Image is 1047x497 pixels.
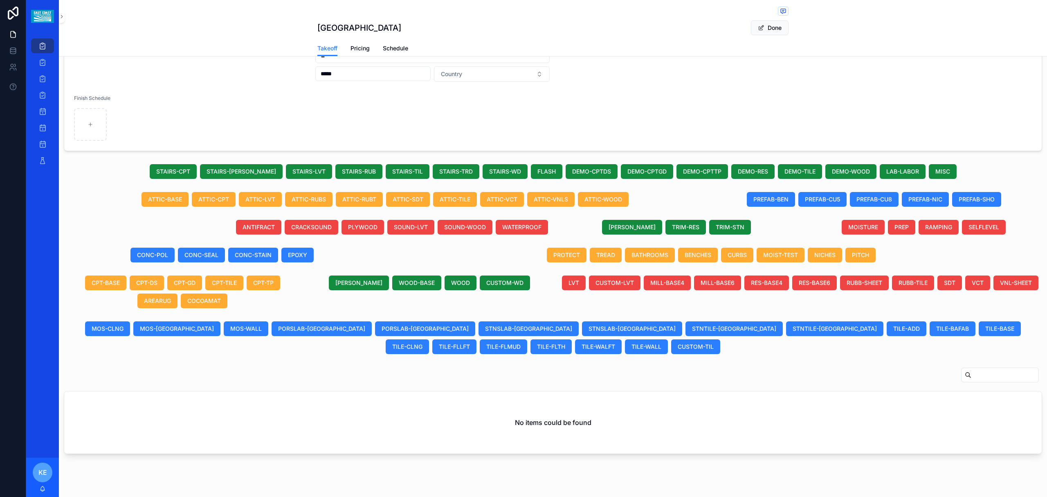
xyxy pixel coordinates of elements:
button: Select Button [434,66,550,82]
span: CRACKSOUND [291,223,332,231]
span: PREFAB-CU5 [805,195,840,203]
span: VCT [972,279,984,287]
button: STAIRS-CPT [150,164,197,179]
button: DEMO-CPTDS [566,164,618,179]
span: ATTIC-BASE [148,195,182,203]
span: BATHROOMS [631,251,668,259]
button: RAMPING [919,220,959,235]
button: PROTECT [547,248,586,262]
button: STNTILE-[GEOGRAPHIC_DATA] [685,321,783,336]
button: TILE-BASE [979,321,1021,336]
span: RES-BASE6 [799,279,830,287]
button: MILL-BASE4 [644,276,691,290]
button: LVT [562,276,586,290]
span: PREFAB-SHO [959,195,995,203]
span: Finish Schedule [74,95,110,101]
button: ANTIFRACT [236,220,281,235]
button: DEMO-CPTTP [676,164,728,179]
span: STNSLAB-[GEOGRAPHIC_DATA] [589,325,676,333]
button: STAIRS-TRD [433,164,479,179]
span: CONC-SEAL [184,251,218,259]
div: scrollable content [26,33,59,178]
button: CONC-STAIN [228,248,278,262]
span: DEMO-TILE [784,167,816,176]
button: COCOAMAT [181,294,227,308]
button: TILE-FLLFT [432,339,476,354]
button: PREFAB-BEN [747,192,795,207]
span: STNTILE-[GEOGRAPHIC_DATA] [793,325,877,333]
span: TILE-ADD [893,325,920,333]
span: PREFAB-NIC [908,195,942,203]
span: ATTIC-TILE [440,195,470,203]
button: ATTIC-LVT [239,192,282,207]
button: RES-BASE6 [792,276,837,290]
button: CUSTOM-TIL [671,339,720,354]
button: STAIRS-LVT [286,164,332,179]
span: CONC-POL [137,251,168,259]
span: MOS-[GEOGRAPHIC_DATA] [140,325,214,333]
span: STNTILE-[GEOGRAPHIC_DATA] [692,325,776,333]
span: TRIM-STN [716,223,744,231]
button: MOS-[GEOGRAPHIC_DATA] [133,321,220,336]
span: STAIRS-LVT [292,167,326,176]
button: STNTILE-[GEOGRAPHIC_DATA] [786,321,883,336]
button: DEMO-TILE [778,164,822,179]
span: ATTIC-VNLS [534,195,568,203]
button: ATTIC-VCT [480,192,524,207]
button: PREFAB-NIC [902,192,949,207]
button: PITCH [845,248,876,262]
span: TILE-WALFT [582,343,615,351]
button: EPOXY [281,248,314,262]
button: DEMO-WOOD [825,164,876,179]
button: STAIRS-[PERSON_NAME] [200,164,283,179]
button: CRACKSOUND [285,220,338,235]
span: RUBB-TILE [899,279,928,287]
button: STNSLAB-[GEOGRAPHIC_DATA] [479,321,579,336]
span: PROTECT [553,251,580,259]
button: CPT-TILE [205,276,243,290]
button: BENCHES [678,248,718,262]
button: TRIM-RES [665,220,706,235]
img: App logo [31,10,54,23]
span: WOOD [451,279,470,287]
span: CUSTOM-LVT [595,279,634,287]
span: MISC [935,167,950,176]
span: MOS-WALL [230,325,262,333]
span: PITCH [852,251,869,259]
span: CPT-BASE [92,279,120,287]
button: PORSLAB-[GEOGRAPHIC_DATA] [375,321,475,336]
button: CUSTOM-WD [480,276,530,290]
button: MILL-BASE6 [694,276,741,290]
span: CUSTOM-TIL [678,343,714,351]
span: TILE-FLMUD [486,343,521,351]
button: ATTIC-VNLS [527,192,575,207]
button: ATTIC-RUBS [285,192,333,207]
button: CPT-TP [247,276,280,290]
button: SOUND-LVT [387,220,434,235]
span: DEMO-CPTDS [572,167,611,176]
button: MISC [929,164,957,179]
span: [PERSON_NAME] [609,223,656,231]
span: STAIRS-CPT [156,167,190,176]
button: ATTIC-WOOD [578,192,629,207]
button: PREFAB-CU8 [850,192,899,207]
span: RAMPING [925,223,952,231]
span: PREFAB-BEN [753,195,789,203]
span: TILE-FLTH [537,343,565,351]
span: RUBB-SHEET [847,279,882,287]
span: STAIRS-[PERSON_NAME] [207,167,276,176]
span: RES-BASE4 [751,279,782,287]
span: EPOXY [288,251,307,259]
button: TREAD [590,248,622,262]
span: Country [441,70,462,78]
button: CPT-DS [130,276,164,290]
span: PORSLAB-[GEOGRAPHIC_DATA] [382,325,469,333]
button: [PERSON_NAME] [329,276,389,290]
button: MOS-WALL [224,321,268,336]
button: SELFLEVEL [962,220,1006,235]
span: ATTIC-CPT [198,195,229,203]
button: ATTIC-TILE [433,192,477,207]
button: TILE-WALFT [575,339,622,354]
span: CUSTOM-WD [486,279,523,287]
span: STAIRS-WD [489,167,521,176]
